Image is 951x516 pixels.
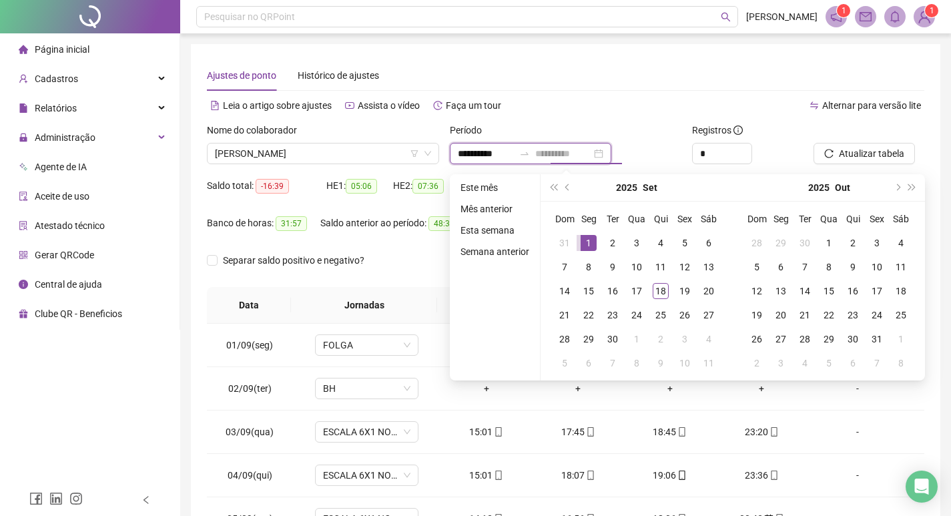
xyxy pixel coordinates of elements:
div: 5 [821,355,837,371]
div: 31 [869,331,885,347]
span: Aceite de uso [35,191,89,202]
div: HE 1: [326,178,393,194]
th: Data [207,287,291,324]
div: 23:36 [727,468,798,483]
span: search [721,12,731,22]
span: lock [19,133,28,142]
td: 2025-11-06 [841,351,865,375]
span: Página inicial [35,44,89,55]
td: 2025-09-16 [601,279,625,303]
td: 2025-10-08 [625,351,649,375]
div: 18:07 [543,468,613,483]
div: 10 [629,259,645,275]
span: Histórico de ajustes [298,70,379,81]
div: 29 [821,331,837,347]
div: 18 [653,283,669,299]
span: Separar saldo positivo e negativo? [218,253,370,268]
span: 48:36 [428,216,460,231]
div: 9 [845,259,861,275]
span: mobile [493,471,503,480]
td: 2025-09-02 [601,231,625,255]
div: 15:01 [451,468,522,483]
div: 2 [845,235,861,251]
td: 2025-11-02 [745,351,769,375]
td: 2025-09-01 [577,231,601,255]
th: Ter [793,207,817,231]
span: mobile [768,427,779,437]
span: 1 [930,6,934,15]
td: 2025-10-28 [793,327,817,351]
td: 2025-09-27 [697,303,721,327]
span: notification [830,11,842,23]
div: - [818,381,897,396]
div: 17 [629,283,645,299]
div: 12 [677,259,693,275]
td: 2025-10-05 [553,351,577,375]
div: 17:45 [543,425,613,439]
div: 7 [557,259,573,275]
td: 2025-09-15 [577,279,601,303]
div: 4 [701,331,717,347]
th: Qua [625,207,649,231]
td: 2025-09-06 [697,231,721,255]
th: Qua [817,207,841,231]
div: 16 [605,283,621,299]
div: 25 [653,307,669,323]
span: mobile [768,471,779,480]
div: 6 [581,355,597,371]
div: 15 [821,283,837,299]
td: 2025-10-21 [793,303,817,327]
td: 2025-09-28 [553,327,577,351]
td: 2025-10-14 [793,279,817,303]
span: left [141,495,151,505]
div: 1 [821,235,837,251]
span: Faça um tour [446,100,501,111]
div: 30 [845,331,861,347]
div: 22 [581,307,597,323]
td: 2025-10-05 [745,255,769,279]
span: mobile [585,427,595,437]
td: 2025-11-03 [769,351,793,375]
div: Banco de horas: [207,216,320,231]
button: year panel [808,174,830,201]
td: 2025-09-14 [553,279,577,303]
div: 6 [845,355,861,371]
div: 26 [677,307,693,323]
td: 2025-09-20 [697,279,721,303]
td: 2025-10-01 [625,327,649,351]
span: Alternar para versão lite [822,100,921,111]
td: 2025-10-12 [745,279,769,303]
span: linkedin [49,492,63,505]
span: home [19,45,28,54]
td: 2025-09-08 [577,255,601,279]
label: Nome do colaborador [207,123,306,138]
td: 2025-10-02 [649,327,673,351]
span: swap-right [519,148,530,159]
div: 18 [893,283,909,299]
div: 8 [629,355,645,371]
div: 11 [701,355,717,371]
div: 19:06 [635,468,705,483]
li: Mês anterior [455,201,535,217]
td: 2025-10-30 [841,327,865,351]
td: 2025-10-10 [865,255,889,279]
div: 4 [797,355,813,371]
div: 25 [893,307,909,323]
button: super-prev-year [546,174,561,201]
td: 2025-09-13 [697,255,721,279]
div: 2 [653,331,669,347]
span: FOLGA [323,335,410,355]
div: 13 [701,259,717,275]
div: 30 [605,331,621,347]
td: 2025-10-09 [649,351,673,375]
div: 24 [629,307,645,323]
span: mobile [676,471,687,480]
span: 02/09(ter) [228,383,272,394]
span: swap [810,101,819,110]
td: 2025-10-24 [865,303,889,327]
span: Atualizar tabela [839,146,904,161]
div: 30 [797,235,813,251]
div: 2 [605,235,621,251]
th: Seg [577,207,601,231]
td: 2025-10-16 [841,279,865,303]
